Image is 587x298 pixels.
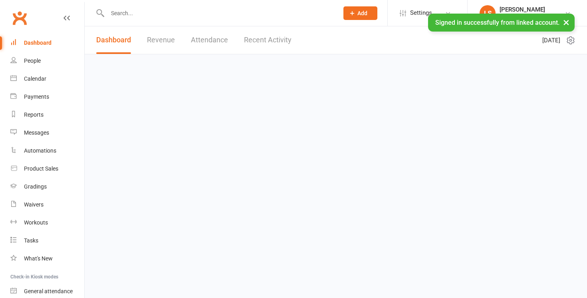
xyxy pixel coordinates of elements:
[10,70,84,88] a: Calendar
[357,10,367,16] span: Add
[10,88,84,106] a: Payments
[24,58,41,64] div: People
[24,75,46,82] div: Calendar
[147,26,175,54] a: Revenue
[10,52,84,70] a: People
[10,106,84,124] a: Reports
[500,6,555,13] div: [PERSON_NAME]
[10,124,84,142] a: Messages
[343,6,377,20] button: Add
[10,196,84,214] a: Waivers
[24,40,52,46] div: Dashboard
[24,288,73,294] div: General attendance
[105,8,333,19] input: Search...
[24,219,48,226] div: Workouts
[24,147,56,154] div: Automations
[10,34,84,52] a: Dashboard
[480,5,496,21] div: LS
[24,129,49,136] div: Messages
[410,4,432,22] span: Settings
[10,160,84,178] a: Product Sales
[435,19,559,26] span: Signed in successfully from linked account.
[24,183,47,190] div: Gradings
[10,232,84,250] a: Tasks
[191,26,228,54] a: Attendance
[24,237,38,244] div: Tasks
[500,13,555,20] div: Lone Star Self Defense
[24,111,44,118] div: Reports
[10,250,84,268] a: What's New
[24,165,58,172] div: Product Sales
[10,214,84,232] a: Workouts
[96,26,131,54] a: Dashboard
[10,178,84,196] a: Gradings
[10,8,30,28] a: Clubworx
[24,201,44,208] div: Waivers
[10,142,84,160] a: Automations
[24,255,53,262] div: What's New
[244,26,292,54] a: Recent Activity
[24,93,49,100] div: Payments
[559,14,573,31] button: ×
[542,36,560,45] span: [DATE]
